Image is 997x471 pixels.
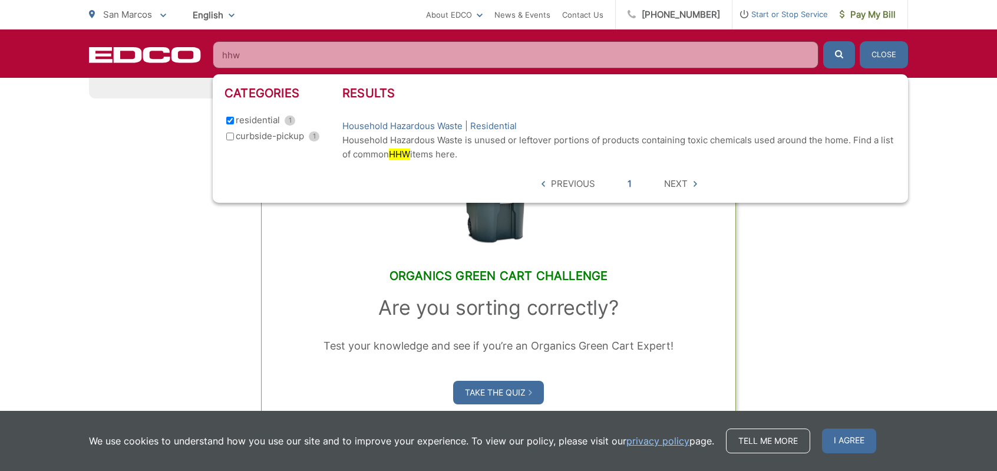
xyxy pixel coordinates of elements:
[291,296,706,320] h3: Are you sorting correctly?
[664,177,688,191] span: Next
[342,133,896,162] p: Household Hazardous Waste is unused or leftover portions of products containing toxic chemicals u...
[236,113,280,127] span: residential
[860,41,908,68] button: Close
[551,177,595,191] span: Previous
[89,434,714,448] p: We use cookies to understand how you use our site and to improve your experience. To view our pol...
[426,8,483,22] a: About EDCO
[226,117,234,124] input: residential 1
[184,5,243,25] span: English
[291,337,706,355] p: Test your knowledge and see if you’re an Organics Green Cart Expert!
[626,434,689,448] a: privacy policy
[823,41,855,68] button: Submit the search query.
[309,131,319,141] span: 1
[291,269,706,283] h2: Organics Green Cart Challenge
[840,8,896,22] span: Pay My Bill
[103,9,152,20] span: San Marcos
[89,47,201,63] a: EDCD logo. Return to the homepage.
[822,429,876,453] span: I agree
[562,8,603,22] a: Contact Us
[726,429,810,453] a: Tell me more
[225,86,342,100] h3: Categories
[342,119,517,133] a: Household Hazardous Waste | Residential
[342,86,896,100] h3: Results
[236,129,304,143] span: curbside-pickup
[389,149,410,160] mark: HHW
[628,177,632,191] a: 1
[453,381,544,404] a: Take the Quiz
[213,41,818,68] input: Search
[226,133,234,140] input: curbside-pickup 1
[285,116,295,126] span: 1
[494,8,550,22] a: News & Events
